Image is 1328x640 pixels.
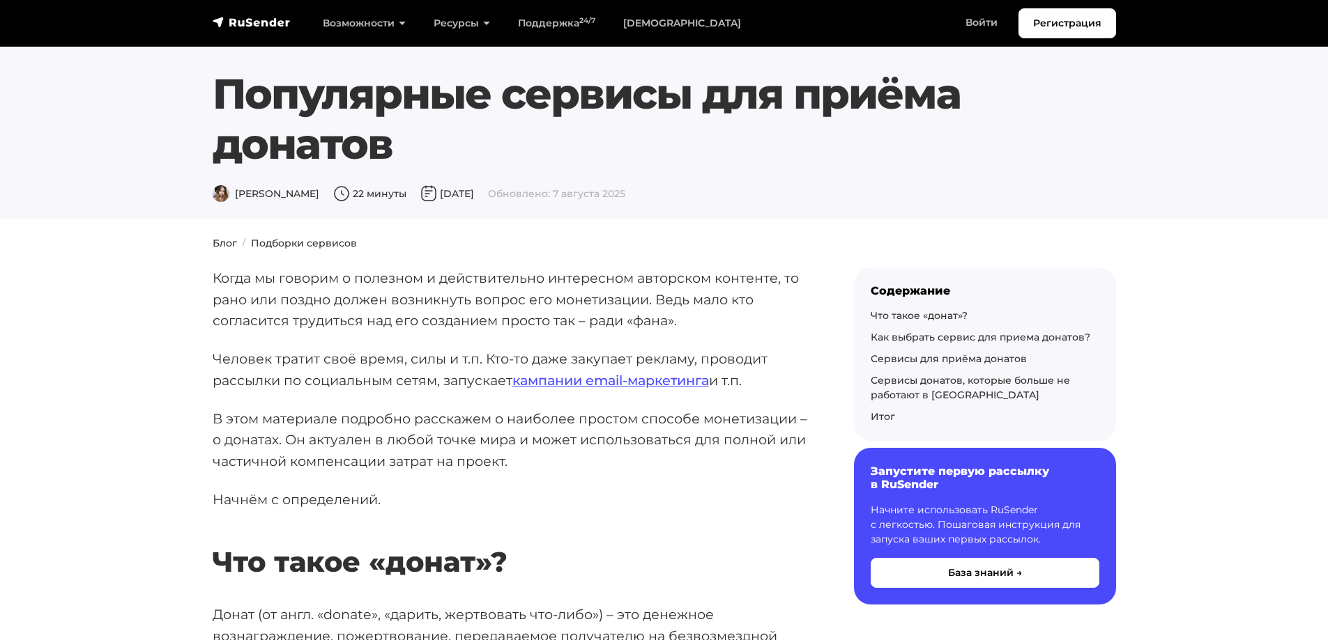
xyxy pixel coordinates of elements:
span: [DATE] [420,187,474,200]
p: Начните использовать RuSender с легкостью. Пошаговая инструкция для запуска ваших первых рассылок. [871,503,1099,547]
a: Войти [952,8,1012,37]
a: Возможности [309,9,420,38]
a: Итог [871,410,895,423]
img: Время чтения [333,185,350,202]
a: Сервисы донатов, которые больше не работают в [GEOGRAPHIC_DATA] [871,374,1070,401]
button: База знаний → [871,558,1099,588]
h2: Что такое «донат»? [213,504,809,579]
span: [PERSON_NAME] [213,187,319,200]
sup: 24/7 [579,16,595,25]
p: В этом материале подробно расскажем о наиболее простом способе монетизации – о донатах. Он актуал... [213,408,809,472]
h1: Популярные сервисы для приёма донатов [213,69,1039,169]
a: Сервисы для приёма донатов [871,352,1027,365]
a: кампании email-маркетинга [512,372,709,389]
a: Что такое «донат»? [871,309,968,322]
div: Содержание [871,284,1099,297]
img: Дата публикации [420,185,437,202]
a: [DEMOGRAPHIC_DATA] [609,9,755,38]
p: Начнём с определений. [213,489,809,510]
a: Как выбрать сервис для приема донатов? [871,331,1090,343]
li: Подборки сервисов [237,236,357,251]
span: Обновлено: 7 августа 2025 [488,187,625,200]
p: Человек тратит своё время, силы и т.п. Кто-то даже закупает рекламу, проводит рассылки по социаль... [213,348,809,391]
a: Поддержка24/7 [504,9,609,38]
span: 22 минуты [333,187,406,200]
img: RuSender [213,15,291,29]
a: Запустите первую рассылку в RuSender Начните использовать RuSender с легкостью. Пошаговая инструк... [854,448,1116,604]
p: Когда мы говорим о полезном и действительно интересном авторском контенте, то рано или поздно дол... [213,267,809,331]
a: Ресурсы [420,9,504,38]
a: Блог [213,237,237,249]
h6: Запустите первую рассылку в RuSender [871,465,1099,491]
a: Регистрация [1018,8,1116,38]
nav: breadcrumb [204,236,1124,251]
